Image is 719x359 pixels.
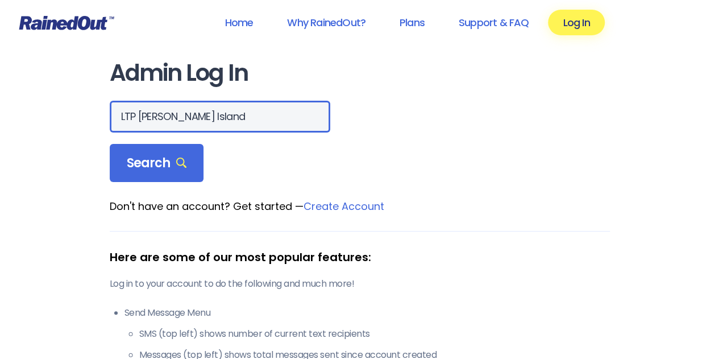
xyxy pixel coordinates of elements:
[110,277,610,291] p: Log in to your account to do the following and much more!
[272,10,380,35] a: Why RainedOut?
[110,60,610,86] h1: Admin Log In
[548,10,604,35] a: Log In
[110,249,610,266] div: Here are some of our most popular features:
[444,10,543,35] a: Support & FAQ
[385,10,439,35] a: Plans
[304,199,384,213] a: Create Account
[127,155,187,171] span: Search
[139,327,610,341] li: SMS (top left) shows number of current text recipients
[110,101,330,133] input: Search Orgs…
[210,10,268,35] a: Home
[110,144,204,183] div: Search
